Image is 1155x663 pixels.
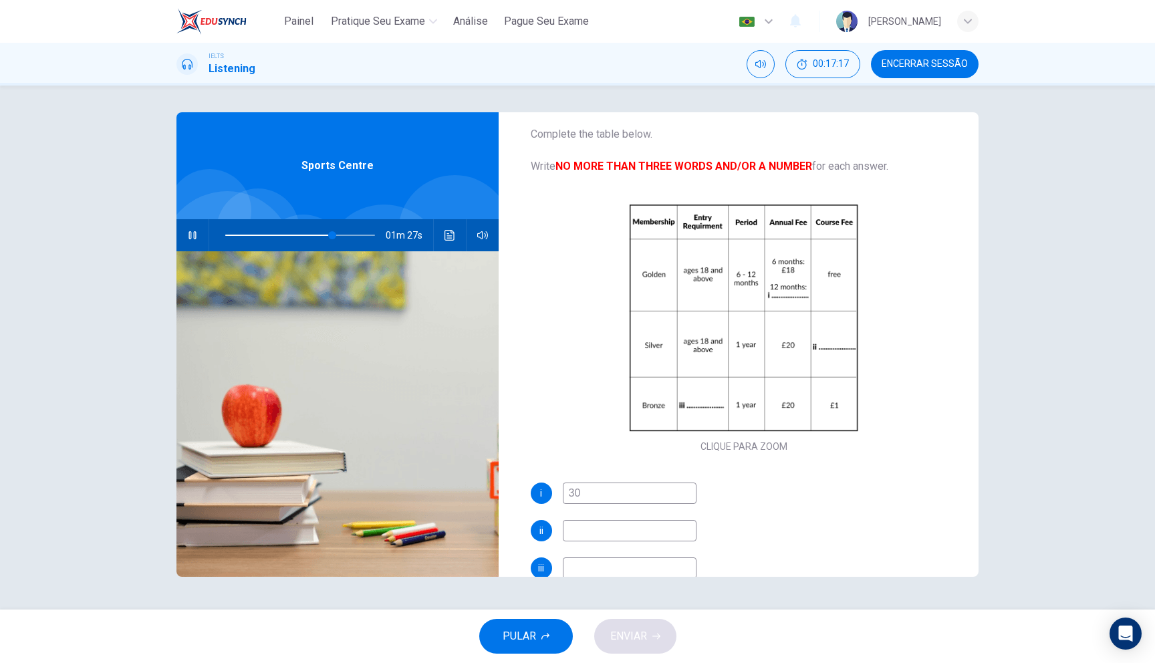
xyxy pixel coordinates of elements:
[277,9,320,33] button: Painel
[882,59,968,70] span: Encerrar Sessão
[538,563,544,573] span: iii
[540,489,542,498] span: i
[209,61,255,77] h1: Listening
[326,9,442,33] button: Pratique seu exame
[503,627,536,646] span: PULAR
[747,50,775,78] div: Silenciar
[386,219,433,251] span: 01m 27s
[813,59,849,70] span: 00:17:17
[499,9,594,33] button: Pague Seu Exame
[176,8,247,35] img: EduSynch logo
[176,8,277,35] a: EduSynch logo
[448,9,493,33] button: Análise
[739,17,755,27] img: pt
[785,50,860,78] button: 00:17:17
[453,13,488,29] span: Análise
[836,11,858,32] img: Profile picture
[284,13,313,29] span: Painel
[1110,618,1142,650] div: Open Intercom Messenger
[555,160,812,172] b: NO MORE THAN THREE WORDS AND/OR A NUMBER
[531,126,958,174] span: Complete the table below. Write for each answer.
[479,619,573,654] button: PULAR
[331,13,425,29] span: Pratique seu exame
[209,51,224,61] span: IELTS
[504,13,589,29] span: Pague Seu Exame
[301,158,374,174] span: Sports Centre
[871,50,979,78] button: Encerrar Sessão
[176,251,499,577] img: Sports Centre
[539,526,543,535] span: ii
[785,50,860,78] div: Esconder
[868,13,941,29] div: [PERSON_NAME]
[439,219,461,251] button: Clique para ver a transcrição do áudio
